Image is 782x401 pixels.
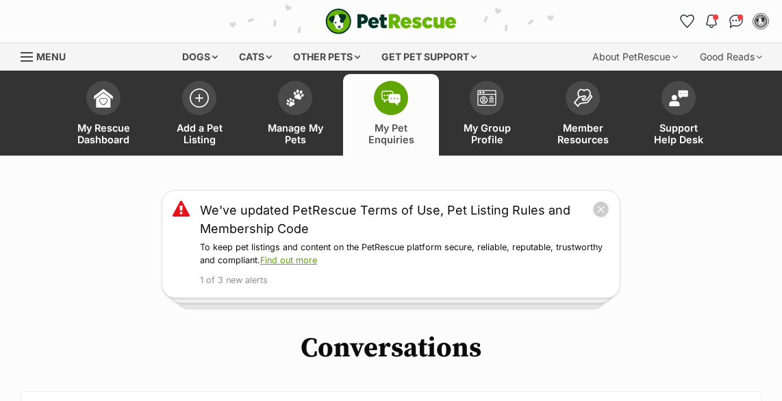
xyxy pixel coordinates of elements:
[36,51,66,62] span: Menu
[706,14,717,28] img: notifications-46538b983faf8c2785f20acdc204bb7945ddae34d4c08c2a6579f10ce5e182be.svg
[283,43,370,71] div: Other pets
[229,43,281,71] div: Cats
[325,8,457,34] a: PetRescue
[729,14,744,28] img: chat-41dd97257d64d25036548639549fe6c8038ab92f7586957e7f3b1b290dea8141.svg
[676,10,772,32] ul: Account quick links
[200,241,609,267] p: To keep pet listings and content on the PetRescue platform secure, reliable, reputable, trustwort...
[94,88,113,108] img: dashboard-icon-eb2f2d2d3e046f16d808141f083e7271f6b2e854fb5c12c21221c1fb7104beca.svg
[552,122,614,145] span: Member Resources
[343,74,439,156] a: My Pet Enquiries
[55,74,151,156] a: My Rescue Dashboard
[260,255,317,265] a: Find out more
[372,43,486,71] div: Get pet support
[73,122,134,145] span: My Rescue Dashboard
[200,274,609,287] p: 1 of 3 new alerts
[573,88,592,107] img: member-resources-icon-8e73f808a243e03378d46382f2149f9095a855e16c252ad45f914b54edf8863c.svg
[631,74,727,156] a: Support Help Desk
[754,14,768,28] img: Mags Hamilton profile pic
[286,89,305,107] img: manage-my-pets-icon-02211641906a0b7f246fdf0571729dbe1e7629f14944591b6c1af311fb30b64b.svg
[477,90,496,106] img: group-profile-icon-3fa3cf56718a62981997c0bc7e787c4b2cf8bcc04b72c1350f741eb67cf2f40e.svg
[725,10,747,32] a: Conversations
[690,43,772,71] div: Good Reads
[247,74,343,156] a: Manage My Pets
[325,8,457,34] img: logo-e224e6f780fb5917bec1dbf3a21bbac754714ae5b6737aabdf751b685950b380.svg
[190,88,209,108] img: add-pet-listing-icon-0afa8454b4691262ce3f59096e99ab1cd57d4a30225e0717b998d2c9b9846f56.svg
[535,74,631,156] a: Member Resources
[583,43,688,71] div: About PetRescue
[381,90,401,106] img: pet-enquiries-icon-7e3ad2cf08bfb03b45e93fb7055b45f3efa6380592205ae92323e6603595dc1f.svg
[750,10,772,32] button: My account
[360,122,422,145] span: My Pet Enquiries
[21,43,75,68] a: Menu
[648,122,709,145] span: Support Help Desk
[592,201,609,218] button: close
[439,74,535,156] a: My Group Profile
[264,122,326,145] span: Manage My Pets
[701,10,722,32] button: Notifications
[151,74,247,156] a: Add a Pet Listing
[200,201,592,238] a: We've updated PetRescue Terms of Use, Pet Listing Rules and Membership Code
[173,43,227,71] div: Dogs
[456,122,518,145] span: My Group Profile
[168,122,230,145] span: Add a Pet Listing
[676,10,698,32] a: Favourites
[669,90,688,106] img: help-desk-icon-fdf02630f3aa405de69fd3d07c3f3aa587a6932b1a1747fa1d2bba05be0121f9.svg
